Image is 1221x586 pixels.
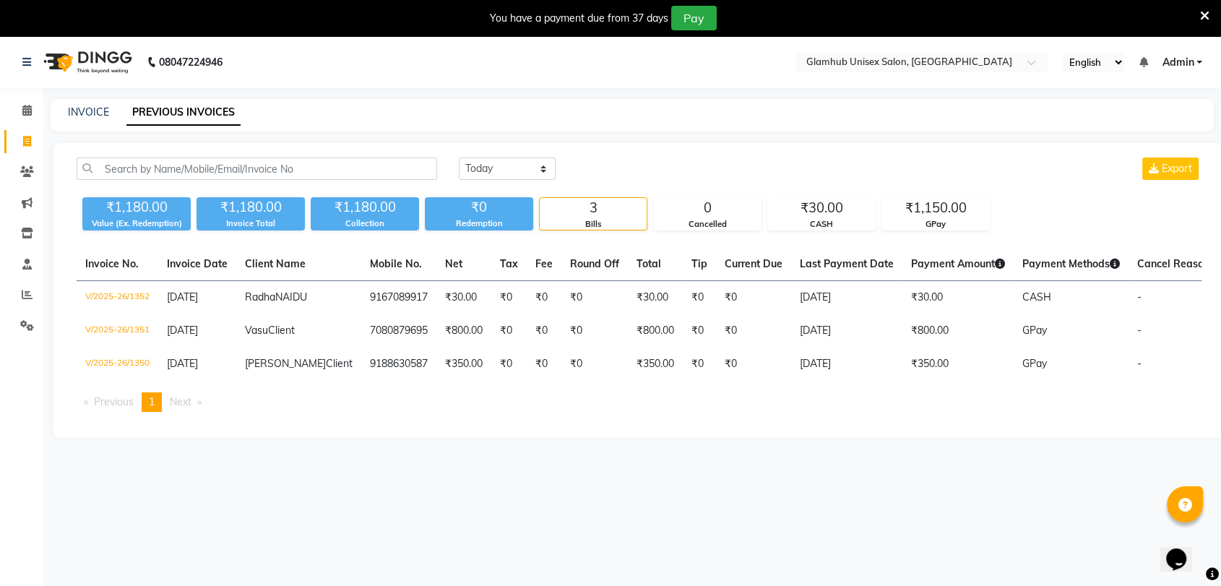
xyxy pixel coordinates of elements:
[197,217,305,230] div: Invoice Total
[361,281,436,315] td: 9167089917
[683,348,716,381] td: ₹0
[490,11,668,26] div: You have a payment due from 37 days
[425,197,533,217] div: ₹0
[268,324,295,337] span: Client
[1022,357,1047,370] span: GPay
[197,197,305,217] div: ₹1,180.00
[902,348,1014,381] td: ₹350.00
[725,257,782,270] span: Current Due
[671,6,717,30] button: Pay
[436,281,491,315] td: ₹30.00
[1160,528,1207,572] iframe: chat widget
[527,314,561,348] td: ₹0
[1022,324,1047,337] span: GPay
[791,348,902,381] td: [DATE]
[716,314,791,348] td: ₹0
[637,257,661,270] span: Total
[768,198,875,218] div: ₹30.00
[1137,357,1142,370] span: -
[654,198,761,218] div: 0
[436,348,491,381] td: ₹350.00
[561,314,628,348] td: ₹0
[654,218,761,230] div: Cancelled
[1137,257,1209,270] span: Cancel Reason
[436,314,491,348] td: ₹800.00
[1022,290,1051,303] span: CASH
[911,257,1005,270] span: Payment Amount
[683,314,716,348] td: ₹0
[361,314,436,348] td: 7080879695
[628,314,683,348] td: ₹800.00
[540,218,647,230] div: Bills
[491,348,527,381] td: ₹0
[159,42,223,82] b: 08047224946
[245,290,275,303] span: Radha
[311,217,419,230] div: Collection
[167,257,228,270] span: Invoice Date
[82,217,191,230] div: Value (Ex. Redemption)
[882,198,989,218] div: ₹1,150.00
[245,257,306,270] span: Client Name
[1137,290,1142,303] span: -
[149,395,155,408] span: 1
[628,348,683,381] td: ₹350.00
[535,257,553,270] span: Fee
[77,348,158,381] td: V/2025-26/1350
[628,281,683,315] td: ₹30.00
[37,42,136,82] img: logo
[311,197,419,217] div: ₹1,180.00
[791,281,902,315] td: [DATE]
[82,197,191,217] div: ₹1,180.00
[77,281,158,315] td: V/2025-26/1352
[245,324,268,337] span: Vasu
[326,357,353,370] span: Client
[491,314,527,348] td: ₹0
[85,257,139,270] span: Invoice No.
[275,290,307,303] span: NAIDU
[791,314,902,348] td: [DATE]
[167,324,198,337] span: [DATE]
[561,281,628,315] td: ₹0
[245,357,326,370] span: [PERSON_NAME]
[1142,158,1199,180] button: Export
[902,314,1014,348] td: ₹800.00
[768,218,875,230] div: CASH
[902,281,1014,315] td: ₹30.00
[691,257,707,270] span: Tip
[527,348,561,381] td: ₹0
[527,281,561,315] td: ₹0
[716,281,791,315] td: ₹0
[77,158,437,180] input: Search by Name/Mobile/Email/Invoice No
[77,392,1201,412] nav: Pagination
[1022,257,1120,270] span: Payment Methods
[94,395,134,408] span: Previous
[1162,162,1192,175] span: Export
[800,257,894,270] span: Last Payment Date
[445,257,462,270] span: Net
[716,348,791,381] td: ₹0
[561,348,628,381] td: ₹0
[361,348,436,381] td: 9188630587
[370,257,422,270] span: Mobile No.
[683,281,716,315] td: ₹0
[167,290,198,303] span: [DATE]
[77,314,158,348] td: V/2025-26/1351
[126,100,241,126] a: PREVIOUS INVOICES
[882,218,989,230] div: GPay
[170,395,191,408] span: Next
[491,281,527,315] td: ₹0
[167,357,198,370] span: [DATE]
[540,198,647,218] div: 3
[1162,55,1194,70] span: Admin
[570,257,619,270] span: Round Off
[68,105,109,119] a: INVOICE
[425,217,533,230] div: Redemption
[1137,324,1142,337] span: -
[500,257,518,270] span: Tax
